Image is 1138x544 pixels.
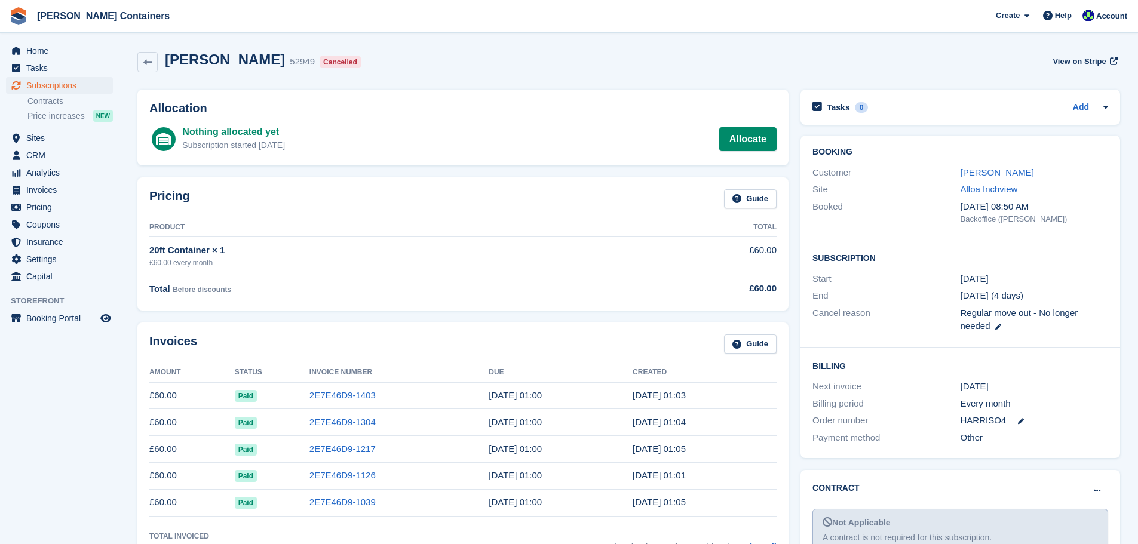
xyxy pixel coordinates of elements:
div: Billing period [812,397,960,411]
div: Cancel reason [812,306,960,333]
time: 2025-05-07 00:00:00 UTC [489,497,542,507]
a: menu [6,216,113,233]
time: 2024-10-06 00:00:00 UTC [961,272,989,286]
div: Other [961,431,1108,445]
div: Customer [812,166,960,180]
h2: Billing [812,359,1108,371]
div: Payment method [812,431,960,445]
span: View on Stripe [1053,56,1106,67]
time: 2025-07-07 00:00:00 UTC [489,444,542,454]
div: Total Invoiced [149,531,209,542]
span: Booking Portal [26,310,98,327]
span: HARRISO4 [961,414,1007,428]
h2: Tasks [827,102,850,113]
th: Due [489,363,633,382]
th: Amount [149,363,235,382]
time: 2025-08-06 00:04:47 UTC [633,417,686,427]
div: Not Applicable [823,517,1098,529]
div: Backoffice ([PERSON_NAME]) [961,213,1108,225]
th: Total [619,218,777,237]
a: menu [6,130,113,146]
time: 2025-08-07 00:00:00 UTC [489,417,542,427]
th: Created [633,363,777,382]
a: Guide [724,189,777,209]
time: 2025-06-06 00:01:48 UTC [633,470,686,480]
th: Status [235,363,309,382]
a: [PERSON_NAME] Containers [32,6,174,26]
div: 20ft Container × 1 [149,244,619,257]
a: Add [1073,101,1089,115]
h2: Subscription [812,251,1108,263]
span: Coupons [26,216,98,233]
a: menu [6,77,113,94]
a: 2E7E46D9-1403 [309,390,376,400]
a: Preview store [99,311,113,325]
a: menu [6,233,113,250]
span: CRM [26,147,98,164]
time: 2025-07-06 00:05:15 UTC [633,444,686,454]
a: [PERSON_NAME] [961,167,1034,177]
span: Paid [235,444,257,456]
div: [DATE] 08:50 AM [961,200,1108,214]
span: Create [996,10,1020,21]
span: Price increases [27,110,85,122]
a: menu [6,199,113,216]
a: menu [6,42,113,59]
a: menu [6,251,113,268]
th: Product [149,218,619,237]
a: 2E7E46D9-1217 [309,444,376,454]
a: Contracts [27,96,113,107]
h2: [PERSON_NAME] [165,51,285,67]
span: Storefront [11,295,119,307]
div: Order number [812,414,960,428]
span: Pricing [26,199,98,216]
time: 2025-05-06 00:05:59 UTC [633,497,686,507]
div: End [812,289,960,303]
div: 0 [855,102,869,113]
a: Guide [724,334,777,354]
a: 2E7E46D9-1039 [309,497,376,507]
span: Tasks [26,60,98,76]
span: Account [1096,10,1127,22]
span: Analytics [26,164,98,181]
a: 2E7E46D9-1126 [309,470,376,480]
div: Site [812,183,960,196]
td: £60.00 [619,237,777,275]
span: Paid [235,390,257,402]
h2: Booking [812,147,1108,157]
a: menu [6,182,113,198]
div: Subscription started [DATE] [182,139,285,152]
span: Sites [26,130,98,146]
a: Alloa Inchview [961,184,1018,194]
div: 52949 [290,55,315,69]
span: Regular move out - No longer needed [961,308,1078,331]
img: Audra Whitelaw [1082,10,1094,21]
time: 2025-09-07 00:00:00 UTC [489,390,542,400]
span: Paid [235,417,257,429]
div: Next invoice [812,380,960,394]
div: [DATE] [961,380,1108,394]
div: Start [812,272,960,286]
a: menu [6,60,113,76]
span: Invoices [26,182,98,198]
td: £60.00 [149,489,235,516]
span: [DATE] (4 days) [961,290,1024,300]
span: Paid [235,497,257,509]
h2: Invoices [149,334,197,354]
span: Settings [26,251,98,268]
a: menu [6,310,113,327]
td: £60.00 [149,409,235,436]
div: £60.00 [619,282,777,296]
div: Every month [961,397,1108,411]
div: Nothing allocated yet [182,125,285,139]
td: £60.00 [149,462,235,489]
a: 2E7E46D9-1304 [309,417,376,427]
th: Invoice Number [309,363,489,382]
div: Cancelled [320,56,361,68]
div: NEW [93,110,113,122]
h2: Allocation [149,102,777,115]
img: stora-icon-8386f47178a22dfd0bd8f6a31ec36ba5ce8667c1dd55bd0f319d3a0aa187defe.svg [10,7,27,25]
td: £60.00 [149,382,235,409]
span: Insurance [26,233,98,250]
a: View on Stripe [1048,51,1120,71]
